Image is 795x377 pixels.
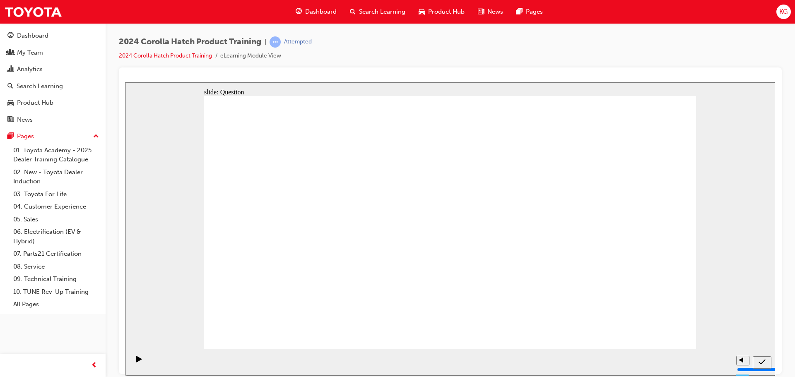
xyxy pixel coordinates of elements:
[3,28,102,43] a: Dashboard
[91,360,97,371] span: prev-icon
[17,82,63,91] div: Search Learning
[428,7,465,17] span: Product Hub
[10,144,102,166] a: 01. Toyota Academy - 2025 Dealer Training Catalogue
[526,7,543,17] span: Pages
[305,7,337,17] span: Dashboard
[359,7,405,17] span: Search Learning
[3,95,102,110] a: Product Hub
[776,5,791,19] button: KG
[10,213,102,226] a: 05. Sales
[17,98,53,108] div: Product Hub
[4,273,18,287] button: Pause (Ctrl+Alt+P)
[10,273,102,286] a: 09. Technical Training
[478,7,484,17] span: news-icon
[3,129,102,144] button: Pages
[607,267,623,293] div: misc controls
[93,131,99,142] span: up-icon
[3,45,102,60] a: My Team
[3,112,102,127] a: News
[7,116,14,124] span: news-icon
[3,26,102,129] button: DashboardMy TeamAnalyticsSearch LearningProduct HubNews
[612,284,665,291] input: volume
[7,99,14,107] span: car-icon
[4,2,62,21] img: Trak
[265,37,266,47] span: |
[17,31,48,41] div: Dashboard
[343,3,412,20] a: search-iconSearch Learning
[119,37,261,47] span: 2024 Corolla Hatch Product Training
[10,166,102,188] a: 02. New - Toyota Dealer Induction
[7,49,14,57] span: people-icon
[10,226,102,247] a: 06. Electrification (EV & Hybrid)
[10,260,102,273] a: 08. Service
[7,83,13,90] span: search-icon
[284,38,312,46] div: Attempted
[7,32,14,40] span: guage-icon
[7,66,14,73] span: chart-icon
[220,51,281,61] li: eLearning Module View
[611,274,624,283] button: Mute (Ctrl+Alt+M)
[119,52,212,59] a: 2024 Corolla Hatch Product Training
[3,79,102,94] a: Search Learning
[4,267,18,293] div: playback controls
[17,132,34,141] div: Pages
[10,286,102,298] a: 10. TUNE Rev-Up Training
[17,115,33,125] div: News
[487,7,503,17] span: News
[270,36,281,48] span: learningRecordVerb_ATTEMPT-icon
[10,200,102,213] a: 04. Customer Experience
[3,62,102,77] a: Analytics
[10,298,102,311] a: All Pages
[627,267,646,293] nav: slide navigation
[516,7,523,17] span: pages-icon
[471,3,510,20] a: news-iconNews
[510,3,549,20] a: pages-iconPages
[296,7,302,17] span: guage-icon
[412,3,471,20] a: car-iconProduct Hub
[627,274,646,286] button: Submit (Ctrl+Alt+S)
[289,3,343,20] a: guage-iconDashboard
[419,7,425,17] span: car-icon
[10,247,102,260] a: 07. Parts21 Certification
[10,188,102,201] a: 03. Toyota For Life
[7,133,14,140] span: pages-icon
[779,7,788,17] span: KG
[17,48,43,58] div: My Team
[17,65,43,74] div: Analytics
[350,7,356,17] span: search-icon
